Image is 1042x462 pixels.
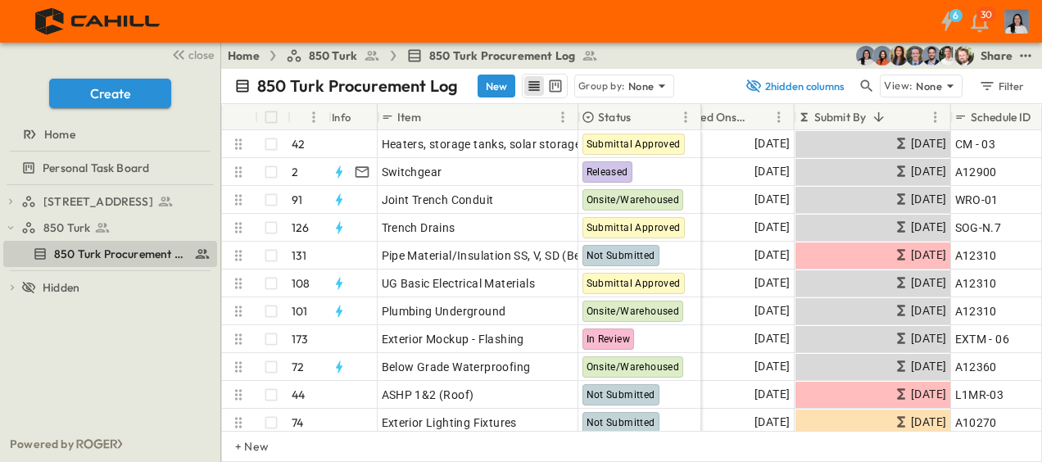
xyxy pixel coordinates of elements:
span: A10270 [955,414,997,431]
p: Item [397,109,421,125]
p: Status [598,109,631,125]
p: Submit By [814,109,867,125]
div: # [288,104,328,130]
span: Switchgear [382,164,442,180]
p: 2 [292,164,298,180]
span: [DATE] [754,190,790,209]
button: Menu [926,107,945,127]
div: Filter [978,77,1025,95]
span: [STREET_ADDRESS] [43,193,153,210]
button: kanban view [545,76,565,96]
p: 42 [292,136,305,152]
p: + New [235,438,245,455]
span: WRO-01 [955,192,999,208]
img: 4f72bfc4efa7236828875bac24094a5ddb05241e32d018417354e964050affa1.png [20,4,178,38]
span: Not Submitted [587,250,655,261]
span: Home [44,126,75,143]
span: CM - 03 [955,136,996,152]
img: Jared Salin (jsalin@cahill-sf.com) [905,46,925,66]
span: A12310 [955,247,997,264]
p: 101 [292,303,308,319]
span: A12310 [955,303,997,319]
span: [DATE] [911,329,946,348]
nav: breadcrumbs [228,48,608,64]
span: [DATE] [754,274,790,292]
div: table view [522,74,568,98]
span: [DATE] [911,190,946,209]
span: 850 Turk [43,220,90,236]
span: [DATE] [754,162,790,181]
img: Casey Kasten (ckasten@cahill-sf.com) [922,46,941,66]
span: Plumbing Underground [382,303,506,319]
p: 131 [292,247,307,264]
a: [STREET_ADDRESS] [21,190,214,213]
button: New [478,75,515,97]
span: [DATE] [911,301,946,320]
a: 850 Turk Procurement Log [3,242,214,265]
img: Profile Picture [1004,9,1029,34]
span: EXTM - 06 [955,331,1010,347]
span: [DATE] [754,329,790,348]
p: 44 [292,387,305,403]
div: 850 Turk Procurement Logtest [3,241,217,267]
span: Submittal Approved [587,138,681,150]
div: [STREET_ADDRESS]test [3,188,217,215]
img: Stephanie McNeill (smcneill@cahill-sf.com) [872,46,892,66]
span: UG Basic Electrical Materials [382,275,536,292]
div: Personal Task Boardtest [3,155,217,181]
img: Daniel Esposito (desposito@cahill-sf.com) [954,46,974,66]
span: [DATE] [754,134,790,153]
span: Submittal Approved [587,222,681,233]
button: 6 [931,7,963,36]
span: A12900 [955,164,997,180]
span: Not Submitted [587,417,655,428]
button: Menu [553,107,573,127]
p: 91 [292,192,302,208]
span: Released [587,166,628,178]
a: 850 Turk [21,216,214,239]
p: 173 [292,331,309,347]
span: Heaters, storage tanks, solar storage and expansion tank [382,136,690,152]
button: 2hidden columns [736,75,854,97]
span: Submittal Approved [587,278,681,289]
a: 850 Turk Procurement Log [406,48,598,64]
button: Sort [424,108,442,126]
h6: 6 [953,9,958,22]
p: Schedule ID [971,109,1031,125]
button: Sort [294,108,312,126]
span: [DATE] [754,385,790,404]
span: [DATE] [911,246,946,265]
span: ASHP 1&2 (Roof) [382,387,474,403]
span: [DATE] [911,162,946,181]
img: Kyle Baltes (kbaltes@cahill-sf.com) [938,46,958,66]
span: [DATE] [754,413,790,432]
p: Needed Onsite [674,109,748,125]
p: 74 [292,414,303,431]
button: Menu [304,107,324,127]
p: Group by: [578,78,625,94]
button: test [1016,46,1035,66]
img: Kim Bowen (kbowen@cahill-sf.com) [889,46,908,66]
button: Menu [676,107,695,127]
div: Share [981,48,1013,64]
span: A12310 [955,275,997,292]
span: Below Grade Waterproofing [382,359,531,375]
span: L1MR-03 [955,387,1004,403]
button: Sort [751,108,769,126]
button: row view [524,76,544,96]
span: 850 Turk Procurement Log [429,48,575,64]
img: Cindy De Leon (cdeleon@cahill-sf.com) [856,46,876,66]
a: 850 Turk [286,48,380,64]
span: Onsite/Warehoused [587,194,680,206]
span: Not Submitted [587,389,655,401]
button: Menu [769,107,789,127]
span: close [188,47,214,63]
p: 30 [981,8,992,21]
a: Home [228,48,260,64]
p: 72 [292,359,304,375]
span: [DATE] [911,218,946,237]
div: 850 Turktest [3,215,217,241]
button: close [165,43,217,66]
span: 850 Turk [309,48,357,64]
span: Exterior Mockup - Flashing [382,331,524,347]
